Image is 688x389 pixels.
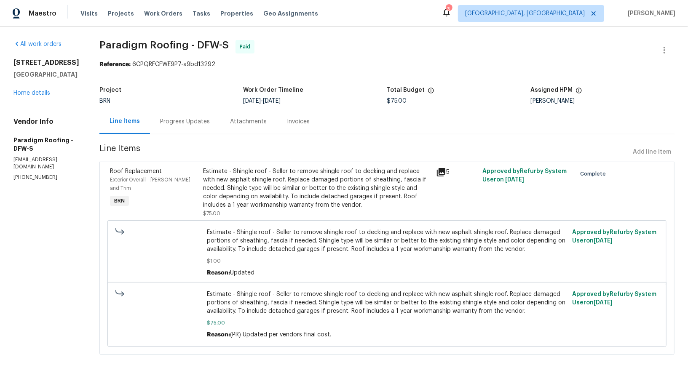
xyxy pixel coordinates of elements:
div: Invoices [287,117,310,126]
span: Tasks [193,11,210,16]
h2: [STREET_ADDRESS] [13,59,79,67]
span: Visits [80,9,98,18]
span: Approved by Refurby System User on [572,229,656,244]
span: Approved by Refurby System User on [572,291,656,306]
span: Geo Assignments [263,9,318,18]
span: Paid [240,43,254,51]
span: [GEOGRAPHIC_DATA], [GEOGRAPHIC_DATA] [465,9,585,18]
span: Reason: [207,332,230,338]
span: - [243,98,281,104]
span: Roof Replacement [110,168,162,174]
div: Attachments [230,117,267,126]
h5: [GEOGRAPHIC_DATA] [13,70,79,79]
p: [EMAIL_ADDRESS][DOMAIN_NAME] [13,156,79,171]
p: [PHONE_NUMBER] [13,174,79,181]
h5: Work Order Timeline [243,87,303,93]
h5: Paradigm Roofing - DFW-S [13,136,79,153]
span: Approved by Refurby System User on [483,168,567,183]
h5: Project [99,87,121,93]
span: [PERSON_NAME] [624,9,675,18]
div: 5 [436,167,478,177]
span: The hpm assigned to this work order. [576,87,582,98]
h5: Assigned HPM [531,87,573,93]
span: Reason: [207,270,230,276]
a: Home details [13,90,50,96]
div: 3 [446,5,452,13]
div: Estimate - Shingle roof - Seller to remove shingle roof to decking and replace with new asphalt s... [203,167,431,209]
span: [DATE] [506,177,525,183]
a: All work orders [13,41,62,47]
span: BRN [111,197,128,205]
span: Complete [580,170,609,178]
span: [DATE] [243,98,261,104]
span: [DATE] [594,300,613,306]
span: $75.00 [207,319,567,327]
span: Paradigm Roofing - DFW-S [99,40,229,50]
div: [PERSON_NAME] [531,98,675,104]
span: $1.00 [207,257,567,265]
span: BRN [99,98,110,104]
span: $75.00 [387,98,407,104]
b: Reference: [99,61,131,67]
div: 6CPQRFCFWE9P7-a9bd13292 [99,60,675,69]
span: Maestro [29,9,56,18]
span: $75.00 [203,211,220,216]
span: [DATE] [594,238,613,244]
span: The total cost of line items that have been proposed by Opendoor. This sum includes line items th... [428,87,434,98]
span: Exterior Overall - [PERSON_NAME] and Trim [110,177,190,191]
div: Line Items [110,117,140,125]
span: [DATE] [263,98,281,104]
span: Updated [230,270,254,276]
span: (PR) Updated per vendors final cost. [230,332,331,338]
h5: Total Budget [387,87,425,93]
span: Properties [220,9,253,18]
span: Estimate - Shingle roof - Seller to remove shingle roof to decking and replace with new asphalt s... [207,228,567,253]
div: Progress Updates [160,117,210,126]
span: Work Orders [144,9,182,18]
span: Estimate - Shingle roof - Seller to remove shingle roof to decking and replace with new asphalt s... [207,290,567,315]
span: Line Items [99,144,629,160]
span: Projects [108,9,134,18]
h4: Vendor Info [13,117,79,126]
